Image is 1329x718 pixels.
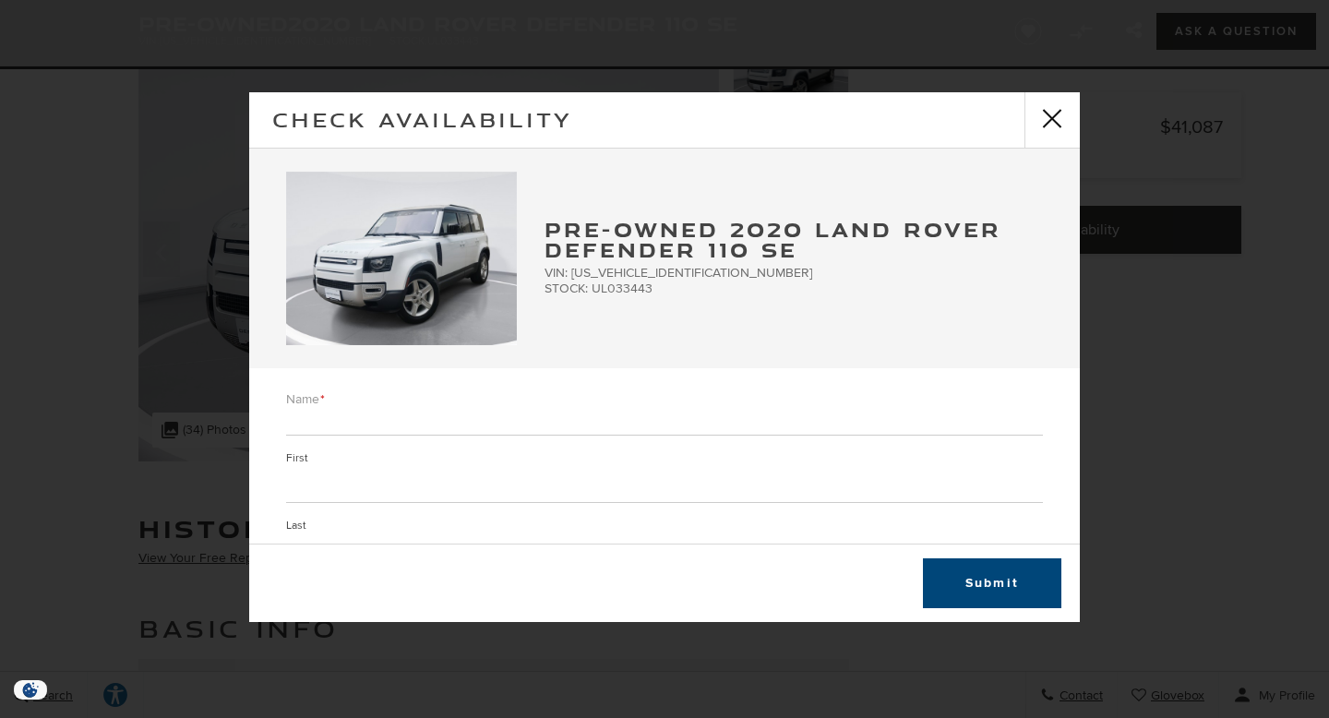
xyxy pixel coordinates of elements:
[923,558,1061,608] button: Submit
[286,474,1043,503] input: Last name
[286,407,1043,436] input: First name
[9,680,52,700] img: Opt-Out Icon
[272,110,572,130] h2: Check Availability
[286,519,306,533] label: Last
[1024,92,1080,148] button: close
[286,172,517,345] img: 2020 Land Rover Defender 110 SE
[545,265,1043,281] span: VIN: [US_VEHICLE_IDENTIFICATION_NUMBER]
[9,680,52,700] section: Click to Open Cookie Consent Modal
[286,391,325,407] label: Name
[545,281,1043,296] span: STOCK: UL033443
[286,451,308,465] label: First
[286,542,323,557] label: Phone
[545,220,1043,260] h2: Pre-Owned 2020 Land Rover Defender 110 SE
